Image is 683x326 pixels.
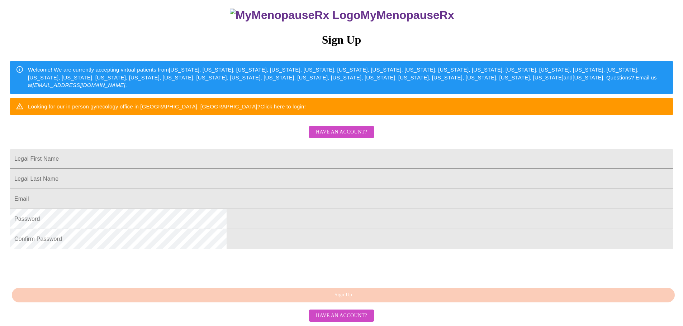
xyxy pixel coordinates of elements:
[260,103,306,110] a: Click here to login!
[11,9,673,22] h3: MyMenopauseRx
[316,311,367,320] span: Have an account?
[10,253,119,281] iframe: reCAPTCHA
[28,63,667,92] div: Welcome! We are currently accepting virtual patients from [US_STATE], [US_STATE], [US_STATE], [US...
[316,128,367,137] span: Have an account?
[309,126,374,138] button: Have an account?
[307,312,376,318] a: Have an account?
[33,82,125,88] em: [EMAIL_ADDRESS][DOMAIN_NAME]
[307,134,376,140] a: Have an account?
[230,9,360,22] img: MyMenopauseRx Logo
[309,310,374,322] button: Have an account?
[28,100,306,113] div: Looking for our in person gynecology office in [GEOGRAPHIC_DATA], [GEOGRAPHIC_DATA]?
[10,33,673,47] h3: Sign Up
